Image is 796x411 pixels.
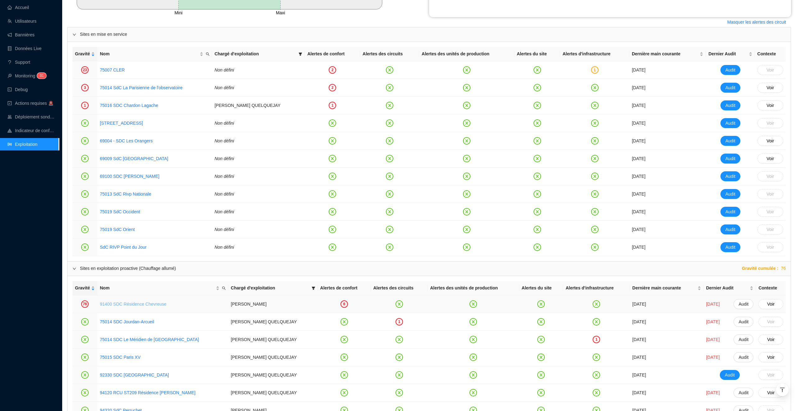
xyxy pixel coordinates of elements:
span: Gravité [75,51,90,57]
span: close-circle [396,336,403,343]
span: close-circle [81,226,89,233]
td: [DATE] [629,238,706,256]
td: [DATE] [629,61,706,79]
span: close-circle [591,190,599,198]
th: Alertes de confort [318,281,371,295]
span: close-circle [386,102,393,109]
a: SdC RIVP Point du Jour [100,244,146,251]
span: Voir [766,67,774,73]
td: [DATE] [629,79,706,97]
span: close-circle [463,226,470,233]
button: Audit [734,352,753,362]
a: 69009 SdC [GEOGRAPHIC_DATA] [100,155,168,162]
span: Audit [725,138,735,144]
button: Voir [758,352,783,362]
span: Voir [766,226,774,233]
a: 75014 SDC Jourdan-Arcueil [100,319,154,325]
span: close-circle [81,208,89,215]
span: [PERSON_NAME] QUELQUEJAY [231,355,297,360]
button: Audit [720,65,740,75]
span: close-circle [386,137,393,145]
a: questionSupport [7,60,30,65]
span: Gravité cumulée : [742,265,779,272]
div: 76 [81,300,89,308]
td: [DATE] [630,366,704,384]
span: filter [297,49,303,58]
span: Chargé d'exploitation [215,51,296,57]
span: close-circle [537,336,545,343]
span: Gravité [75,285,90,291]
span: search [206,52,210,56]
button: Voir [758,317,783,327]
a: 92330 SDC [GEOGRAPHIC_DATA] [100,372,169,378]
span: close-circle [534,84,541,91]
a: 69009 SdC [GEOGRAPHIC_DATA] [100,156,168,161]
span: Non défini [215,138,234,143]
a: 75014 SDC Le Méridien de [GEOGRAPHIC_DATA] [100,337,199,342]
button: Audit [720,118,740,128]
td: [DATE] [629,203,706,221]
span: close-circle [81,371,89,379]
span: close-circle [81,119,89,127]
th: Gravité [72,281,97,295]
th: Dernière main courante [629,47,706,61]
th: Alertes des unités de production [419,47,514,61]
span: [PERSON_NAME] QUELQUEJAY [215,103,280,108]
span: Audit [725,372,735,378]
a: 75013 SdC Rivp Nationale [100,192,151,196]
span: close-circle [591,102,599,109]
a: 75014 SdC La Parisienne de l'observatoire [100,85,183,91]
span: [DATE] [706,301,720,307]
span: [PERSON_NAME] QUELQUEJAY [231,319,297,324]
a: 75015 SDC Paris XV [100,354,141,361]
span: close-circle [534,173,541,180]
span: close-circle [81,353,89,361]
div: 2 [329,66,336,74]
span: close-circle [396,353,403,361]
span: close-circle [591,208,599,215]
a: [STREET_ADDRESS] [100,120,143,127]
button: Voir [758,299,783,309]
th: Contexte [756,281,786,295]
span: close-circle [593,300,600,308]
td: [DATE] [630,331,704,349]
span: Chargé d'exploitation [231,285,309,291]
span: Non défini [215,67,234,72]
span: close-circle [463,137,470,145]
span: Voir [766,191,774,197]
span: close-circle [329,137,336,145]
button: Voir [757,171,783,181]
span: close-circle [470,318,477,326]
span: Audit [725,191,735,197]
span: Audit [738,319,748,325]
span: Voir [766,85,774,91]
th: Alertes du site [514,47,560,61]
div: 1 [591,66,599,74]
span: Audit [725,120,735,127]
button: Voir [757,224,783,234]
span: close-circle [534,190,541,198]
th: Alertes du site [519,281,563,295]
span: search [221,284,227,293]
span: Audit [738,336,748,343]
span: close-circle [537,318,545,326]
span: Non défini [215,156,234,161]
a: 75013 SdC Rivp Nationale [100,191,151,197]
div: 3 [81,84,89,91]
span: close-circle [534,226,541,233]
button: Audit [734,299,753,309]
span: close-circle [329,243,336,251]
span: search [222,286,226,290]
span: close-circle [81,137,89,145]
span: close-circle [463,173,470,180]
span: close-circle [81,155,89,162]
span: close-circle [81,173,89,180]
a: codeDebug [7,87,28,92]
span: Voir [767,319,775,325]
span: Audit [725,244,735,251]
th: Alertes de confort [305,47,360,61]
a: 94120 RCU ST209 Résidence [PERSON_NAME] [100,390,195,396]
a: 91400 SDC Résidence Chevreuse [100,301,166,307]
span: close-circle [329,155,336,162]
td: [DATE] [629,185,706,203]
